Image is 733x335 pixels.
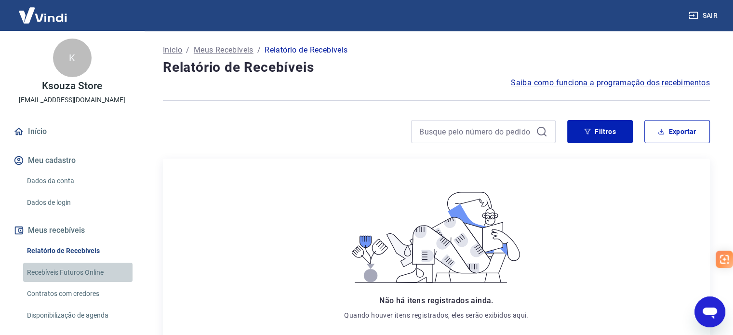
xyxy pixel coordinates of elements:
[379,296,493,305] span: Não há itens registrados ainda.
[163,58,710,77] h4: Relatório de Recebíveis
[12,150,133,171] button: Meu cadastro
[186,44,189,56] p: /
[194,44,253,56] a: Meus Recebíveis
[163,44,182,56] a: Início
[419,124,532,139] input: Busque pelo número do pedido
[12,220,133,241] button: Meus recebíveis
[23,193,133,213] a: Dados de login
[23,241,133,261] a: Relatório de Recebíveis
[23,171,133,191] a: Dados da conta
[23,284,133,304] a: Contratos com credores
[19,95,125,105] p: [EMAIL_ADDRESS][DOMAIN_NAME]
[687,7,721,25] button: Sair
[265,44,347,56] p: Relatório de Recebíveis
[511,77,710,89] a: Saiba como funciona a programação dos recebimentos
[257,44,261,56] p: /
[23,263,133,282] a: Recebíveis Futuros Online
[42,81,102,91] p: Ksouza Store
[344,310,528,320] p: Quando houver itens registrados, eles serão exibidos aqui.
[53,39,92,77] div: K
[644,120,710,143] button: Exportar
[694,296,725,327] iframe: Botão para abrir a janela de mensagens
[567,120,633,143] button: Filtros
[12,0,74,30] img: Vindi
[12,121,133,142] a: Início
[23,306,133,325] a: Disponibilização de agenda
